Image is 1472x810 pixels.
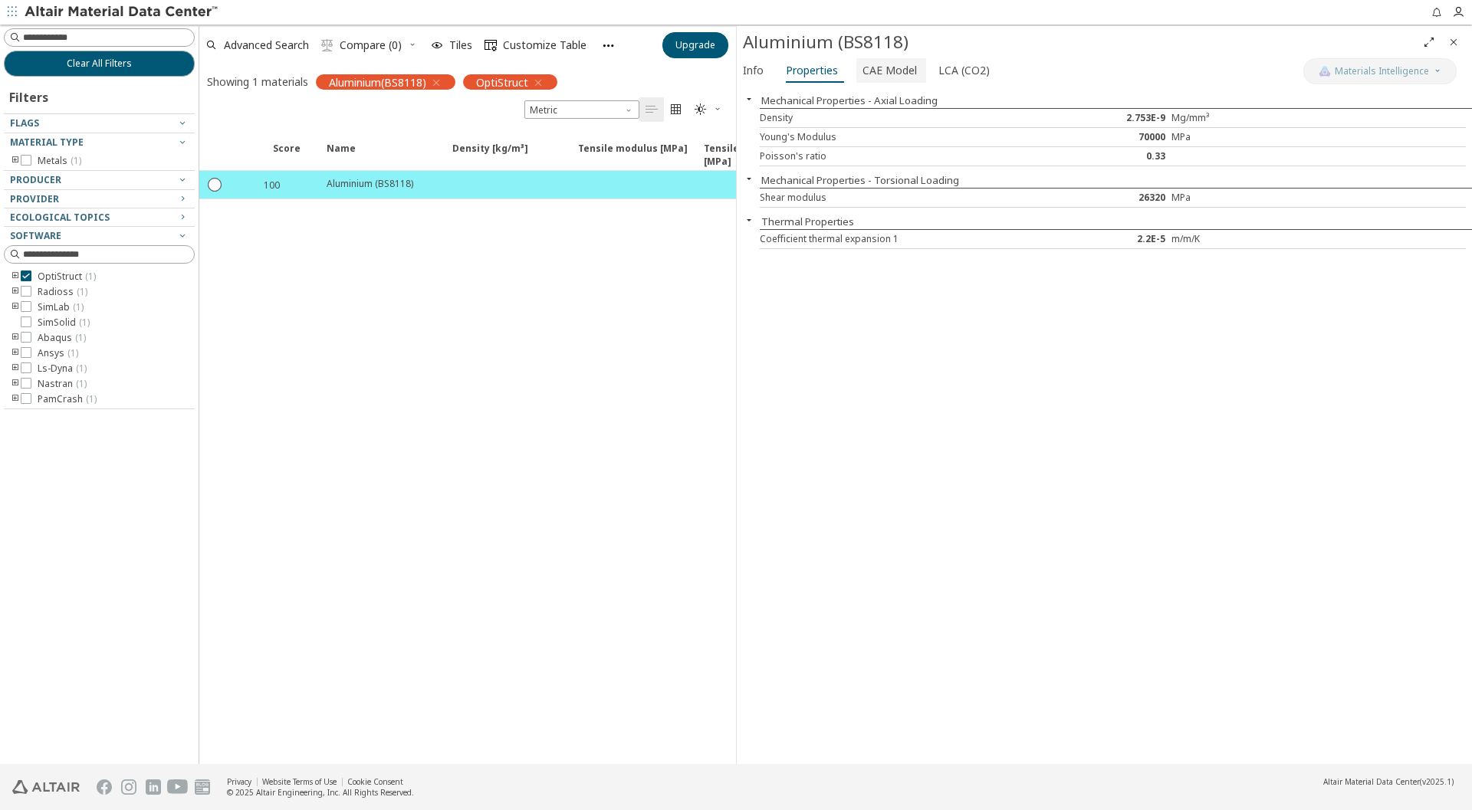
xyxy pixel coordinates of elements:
i: toogle group [10,286,21,298]
span: Name [327,142,356,169]
button: Material Type [4,133,195,152]
div: Filters [4,77,56,113]
span: ( 1 ) [73,300,84,313]
span: Aluminium(BS8118) [329,75,426,89]
span: ( 1 ) [86,392,97,405]
span: Density [kg/m³] [452,142,528,169]
div: Unit System [524,100,639,119]
span: Info [743,58,764,83]
span: Materials Intelligence [1335,65,1429,77]
div: Shear modulus [760,192,1054,204]
button: AI CopilotMaterials Intelligence [1303,58,1457,84]
span: Ecological Topics [10,211,110,224]
div: © 2025 Altair Engineering, Inc. All Rights Reserved. [227,787,414,798]
i: toogle group [10,347,21,359]
span: OptiStruct [38,271,96,283]
div: MPa [1171,131,1290,143]
span: ( 1 ) [67,346,78,359]
button: Flags [4,114,195,133]
div: Aluminium (BS8118) [327,177,413,190]
div: Aluminium (BS8118) [743,30,1417,54]
span: SimLab [38,301,84,313]
span: Abaqus [38,332,86,344]
button: Tile View [664,97,688,122]
span: Ls-Dyna [38,362,87,375]
div: 70000 [1054,131,1172,143]
button: Producer [4,171,195,189]
span: Score [264,142,317,169]
button: Full Screen [1417,30,1441,54]
button: Mechanical Properties - Axial Loading [761,93,938,107]
span: Radioss [38,286,87,298]
span: ( 1 ) [79,316,90,329]
span: Provider [10,192,59,205]
div: 26320 [1054,192,1172,204]
button: Close [1441,30,1466,54]
div: Poisson's ratio [760,150,1054,162]
button: Software [4,227,195,245]
span: Compare (0) [340,40,402,51]
a: Privacy [227,776,251,787]
div: 2.753E-9 [1054,112,1172,124]
i:  [321,39,333,51]
i:  [485,39,497,51]
span: ( 1 ) [77,285,87,298]
span: Ansys [38,347,78,359]
span: ( 1 ) [75,331,86,344]
i: toogle group [10,362,21,375]
i: toogle group [10,332,21,344]
button: Mechanical Properties - Torsional Loading [761,173,959,187]
span: Software [10,229,61,242]
a: Cookie Consent [347,776,403,787]
span: Metals [38,155,81,167]
button: Theme [688,97,728,122]
div: 0.33 [1054,150,1172,162]
i:  [695,103,707,116]
button: Ecological Topics [4,208,195,227]
img: Altair Material Data Center [25,5,220,20]
span: Altair Material Data Center [1323,776,1420,787]
div: Mg/mm³ [1171,112,1290,124]
a: Website Terms of Use [262,776,337,787]
span: SimSolid [38,316,90,329]
div: 100 [264,179,280,192]
i:  [670,103,682,116]
span: Advanced Search [224,40,309,51]
span: Customize Table [503,40,586,51]
div: (v2025.1) [1323,776,1454,787]
span: Flags [10,116,39,130]
span: Properties [786,58,838,83]
span: Name [317,142,443,169]
span: Material Type [10,136,84,149]
span: Nastran [38,378,87,390]
div: Coefficient thermal expansion 1 [760,233,1054,245]
div: Showing 1 materials [207,74,308,89]
button: Close [737,172,761,185]
span: Upgrade [675,39,715,51]
span: Clear All Filters [67,57,132,70]
span: OptiStruct [476,75,528,89]
span: Tensile modulus [MPa] [569,142,695,169]
button: Clear All Filters [4,51,195,77]
span: Tensile strength [MPa] [704,142,814,169]
button: Close [737,93,761,105]
div: Young's Modulus [760,131,1054,143]
button: Upgrade [662,32,728,58]
span: ( 1 ) [85,270,96,283]
span: Density [kg/m³] [443,142,569,169]
span: ( 1 ) [76,377,87,390]
i: toogle group [10,271,21,283]
img: AI Copilot [1319,65,1331,77]
div: m/m/K [1171,233,1290,245]
i:  [646,103,658,116]
i: toogle group [10,378,21,390]
i: toogle group [10,155,21,167]
span: Metric [524,100,639,119]
button: Table View [639,97,664,122]
span: CAE Model [863,58,917,83]
i: toogle group [10,393,21,405]
div: Density [760,112,1054,124]
span: LCA (CO2) [938,58,990,83]
span: ( 1 ) [76,362,87,375]
img: Altair Engineering [12,780,80,794]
